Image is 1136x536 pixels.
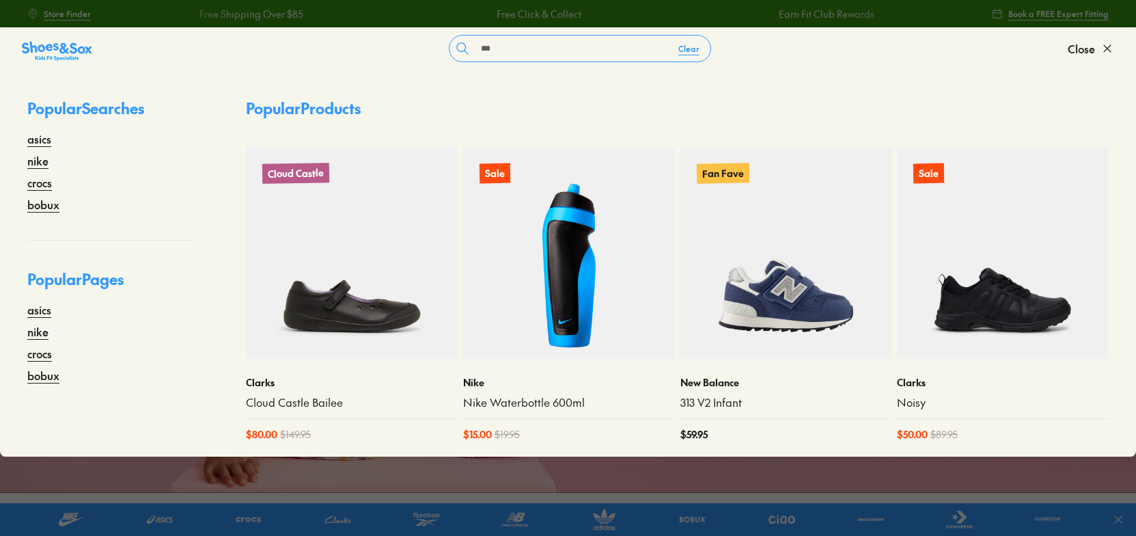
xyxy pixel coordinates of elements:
[732,7,827,21] a: Earn Fit Club Rewards
[696,163,749,183] p: Fan Fave
[463,395,675,410] a: Nike Waterbottle 600ml
[680,147,892,359] a: Fan Fave
[280,427,311,442] span: $ 149.95
[246,97,361,120] p: Popular Products
[246,427,277,442] span: $ 80.00
[262,163,329,184] p: Cloud Castle
[495,427,520,442] span: $ 19.95
[913,163,944,184] p: Sale
[463,375,675,390] p: Nike
[27,97,191,131] p: Popular Searches
[480,163,510,184] p: Sale
[27,152,49,169] a: nike
[897,147,1109,359] a: Sale
[1068,40,1095,57] span: Close
[27,174,52,191] a: crocs
[667,36,710,61] button: Clear
[152,7,256,21] a: Free Shipping Over $85
[449,7,534,21] a: Free Click & Collect
[27,367,59,384] a: bobux
[897,395,1109,410] a: Noisy
[463,427,492,442] span: $ 15.00
[246,375,458,390] p: Clarks
[27,196,59,213] a: bobux
[27,131,51,147] a: asics
[897,427,928,442] span: $ 50.00
[22,40,92,62] img: SNS_Logo_Responsive.svg
[27,301,51,318] a: asics
[930,427,958,442] span: $ 89.95
[680,375,892,390] p: New Balance
[22,38,92,59] a: Shoes &amp; Sox
[463,147,675,359] a: Sale
[680,427,708,442] span: $ 59.95
[992,1,1109,26] a: Book a FREE Expert Fitting
[27,268,191,301] p: Popular Pages
[246,147,458,359] a: Cloud Castle
[27,323,49,340] a: nike
[1008,8,1109,20] span: Book a FREE Expert Fitting
[27,345,52,362] a: crocs
[246,395,458,410] a: Cloud Castle Bailee
[27,1,91,26] a: Store Finder
[1068,33,1114,64] button: Close
[680,395,892,410] a: 313 V2 Infant
[897,375,1109,390] p: Clarks
[44,8,91,20] span: Store Finder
